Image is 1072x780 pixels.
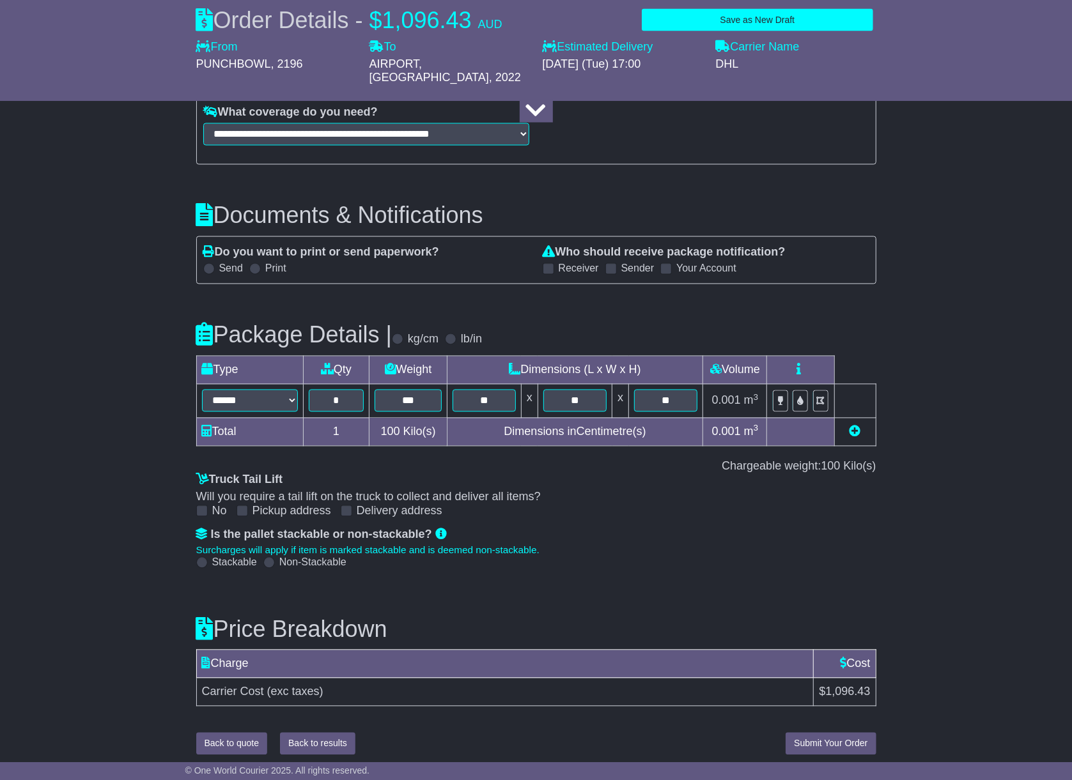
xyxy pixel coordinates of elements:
div: [DATE] (Tue) 17:00 [543,57,703,72]
label: Pickup address [252,505,331,519]
label: Who should receive package notification? [543,246,786,260]
div: DHL [716,57,876,72]
label: To [369,40,396,54]
div: Chargeable weight: Kilo(s) [196,460,876,474]
label: From [196,40,238,54]
td: x [612,385,629,418]
div: Will you require a tail lift on the truck to collect and deliver all items? [196,491,876,505]
button: Save as New Draft [642,9,873,31]
span: 100 [821,460,840,473]
button: Submit Your Order [786,733,876,755]
span: © One World Courier 2025. All rights reserved. [185,765,370,776]
td: Weight [369,356,447,385]
label: Non-Stackable [279,556,346,569]
td: Total [196,418,303,446]
td: Dimensions in Centimetre(s) [447,418,703,446]
label: Carrier Name [716,40,800,54]
span: 1,096.43 [382,7,472,33]
label: Sender [621,263,655,275]
label: lb/in [461,333,482,347]
sup: 3 [754,424,759,433]
span: 0.001 [712,394,741,407]
span: m [744,425,759,438]
span: $ [369,7,382,33]
span: Submit Your Order [794,738,867,749]
label: Print [265,263,286,275]
label: Truck Tail Lift [196,473,283,487]
label: Do you want to print or send paperwork? [203,246,439,260]
span: PUNCHBOWL [196,57,271,70]
label: Send [219,263,243,275]
td: Volume [703,356,767,385]
label: What coverage do you need? [203,106,378,120]
label: Estimated Delivery [543,40,703,54]
span: (exc taxes) [267,685,323,698]
td: Charge [196,650,814,678]
label: Your Account [676,263,736,275]
label: kg/cm [408,333,439,347]
label: No [212,505,227,519]
td: Qty [303,356,369,385]
td: Dimensions (L x W x H) [447,356,703,385]
span: , 2022 [489,71,521,84]
a: Add new item [850,425,861,438]
td: 1 [303,418,369,446]
label: Delivery address [357,505,442,519]
label: Receiver [559,263,599,275]
div: Surcharges will apply if item is marked stackable and is deemed non-stackable. [196,545,876,556]
span: 0.001 [712,425,741,438]
span: $1,096.43 [819,685,870,698]
span: AIRPORT, [GEOGRAPHIC_DATA] [369,57,489,84]
label: Stackable [212,556,257,569]
h3: Documents & Notifications [196,203,876,229]
span: Is the pallet stackable or non-stackable? [211,528,432,541]
span: AUD [478,18,502,31]
td: Cost [814,650,876,678]
span: 100 [381,425,400,438]
sup: 3 [754,393,759,402]
button: Back to quote [196,733,268,755]
span: Carrier Cost [202,685,264,698]
button: Back to results [280,733,355,755]
span: , 2196 [271,57,303,70]
td: x [521,385,538,418]
td: Type [196,356,303,385]
h3: Price Breakdown [196,617,876,643]
div: Order Details - [196,6,502,34]
span: m [744,394,759,407]
h3: Package Details | [196,323,392,348]
td: Kilo(s) [369,418,447,446]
